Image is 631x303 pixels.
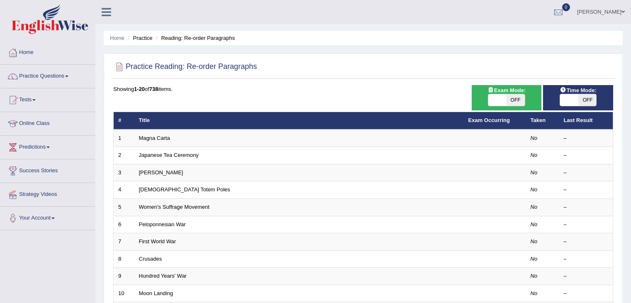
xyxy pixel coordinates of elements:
em: No [531,221,538,227]
th: # [114,112,134,130]
div: – [564,203,609,211]
a: Hundred Years' War [139,273,187,279]
div: Show exams occurring in exams [472,85,542,110]
a: Home [0,41,95,62]
a: Peloponnesian War [139,221,186,227]
div: – [564,238,609,246]
b: 1-20 [134,86,145,92]
th: Last Result [559,112,613,130]
td: 6 [114,216,134,233]
a: Your Account [0,207,95,227]
a: Success Stories [0,159,95,180]
em: No [531,186,538,193]
div: – [564,134,609,142]
th: Title [134,112,464,130]
span: Exam Mode: [484,86,529,95]
em: No [531,204,538,210]
span: 0 [562,3,570,11]
a: Women's Suffrage Movement [139,204,210,210]
div: – [564,151,609,159]
b: 738 [149,86,158,92]
th: Taken [526,112,559,130]
div: – [564,255,609,263]
div: Showing of items. [113,85,613,93]
a: Predictions [0,136,95,156]
a: Japanese Tea Ceremony [139,152,199,158]
a: [PERSON_NAME] [139,169,183,176]
span: Time Mode: [557,86,600,95]
a: Practice Questions [0,65,95,86]
span: OFF [578,94,597,106]
li: Practice [126,34,152,42]
a: Strategy Videos [0,183,95,204]
div: – [564,272,609,280]
span: OFF [507,94,525,106]
td: 2 [114,147,134,164]
a: Tests [0,88,95,109]
a: Crusades [139,256,162,262]
a: [DEMOGRAPHIC_DATA] Totem Poles [139,186,230,193]
td: 10 [114,285,134,302]
div: – [564,290,609,298]
em: No [531,169,538,176]
div: – [564,221,609,229]
td: 9 [114,268,134,285]
td: 5 [114,199,134,216]
em: No [531,273,538,279]
a: Moon Landing [139,290,173,296]
h2: Practice Reading: Re-order Paragraphs [113,61,257,73]
div: – [564,169,609,177]
div: – [564,186,609,194]
em: No [531,256,538,262]
td: 3 [114,164,134,181]
li: Reading: Re-order Paragraphs [154,34,235,42]
a: Magna Carta [139,135,170,141]
em: No [531,152,538,158]
em: No [531,135,538,141]
td: 7 [114,233,134,251]
a: Home [110,35,124,41]
td: 8 [114,250,134,268]
td: 4 [114,181,134,199]
a: Exam Occurring [468,117,510,123]
td: 1 [114,130,134,147]
em: No [531,290,538,296]
a: Online Class [0,112,95,133]
em: No [531,238,538,244]
a: First World War [139,238,176,244]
